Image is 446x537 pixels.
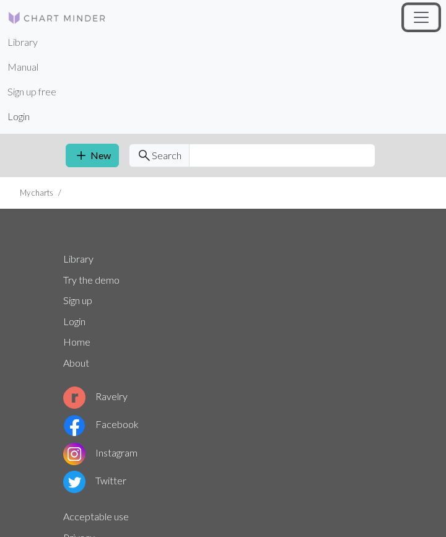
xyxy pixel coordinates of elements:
a: Ravelry [63,390,128,402]
a: Sign up [63,294,92,306]
a: Manual [7,55,38,79]
a: About [63,357,89,369]
a: Login [63,315,85,327]
a: Facebook [63,418,139,430]
img: Ravelry logo [63,386,85,409]
a: Library [7,30,38,55]
a: Home [63,336,90,347]
span: Search [152,148,181,163]
img: Twitter logo [63,471,85,493]
a: Sign up free [7,79,56,104]
img: Logo [7,11,107,25]
a: Instagram [63,447,138,458]
span: add [74,147,89,164]
span: search [137,147,152,164]
img: Facebook logo [63,414,85,437]
button: Toggle navigation [404,5,439,30]
a: Acceptable use [63,510,129,522]
img: Instagram logo [63,443,85,465]
a: Login [7,104,30,129]
a: New [66,144,119,167]
a: Try the demo [63,274,120,286]
a: Twitter [63,474,126,486]
li: My charts [20,187,53,199]
a: Library [63,253,94,264]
